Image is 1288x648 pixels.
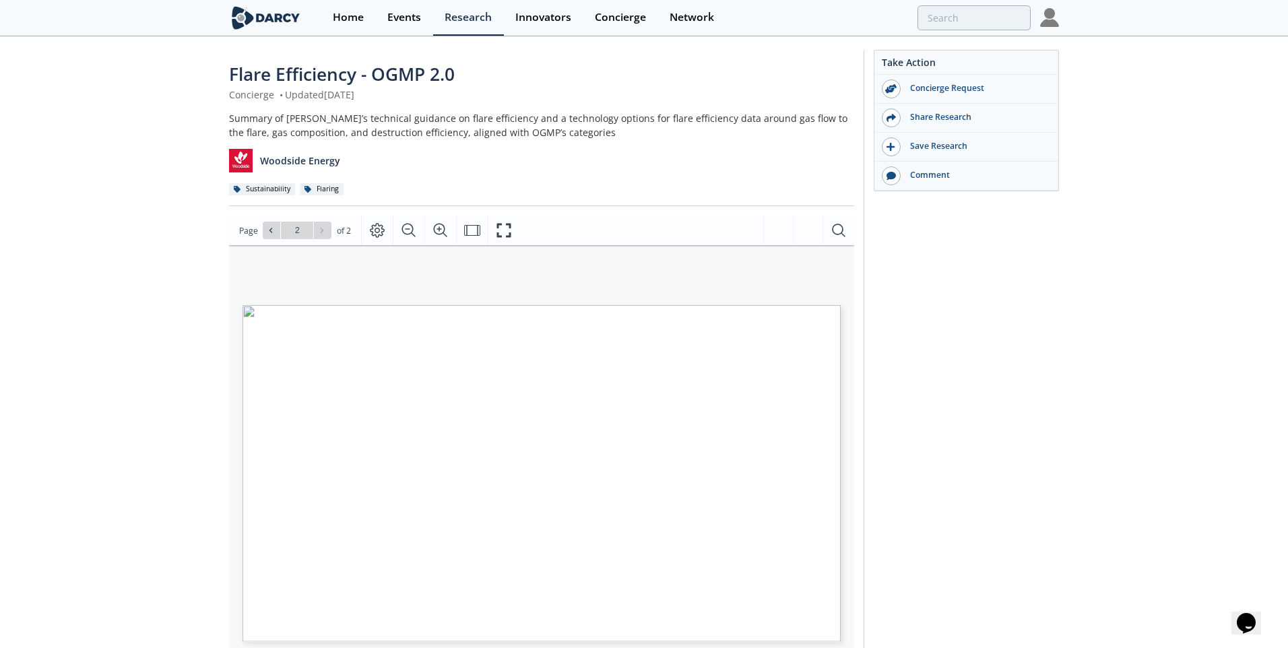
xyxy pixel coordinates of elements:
[670,12,714,23] div: Network
[901,111,1052,123] div: Share Research
[229,183,295,195] div: Sustainability
[901,82,1052,94] div: Concierge Request
[333,12,364,23] div: Home
[277,88,285,101] span: •
[260,154,340,168] p: Woodside Energy
[229,111,854,139] div: Summary of [PERSON_NAME]’s technical guidance on flare efficiency and a technology options for fl...
[1231,594,1275,635] iframe: chat widget
[229,62,455,86] span: Flare Efficiency - OGMP 2.0
[917,5,1031,30] input: Advanced Search
[387,12,421,23] div: Events
[874,55,1058,75] div: Take Action
[595,12,646,23] div: Concierge
[300,183,344,195] div: Flaring
[229,6,302,30] img: logo-wide.svg
[229,88,854,102] div: Concierge Updated [DATE]
[901,140,1052,152] div: Save Research
[1040,8,1059,27] img: Profile
[515,12,571,23] div: Innovators
[445,12,492,23] div: Research
[901,169,1052,181] div: Comment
